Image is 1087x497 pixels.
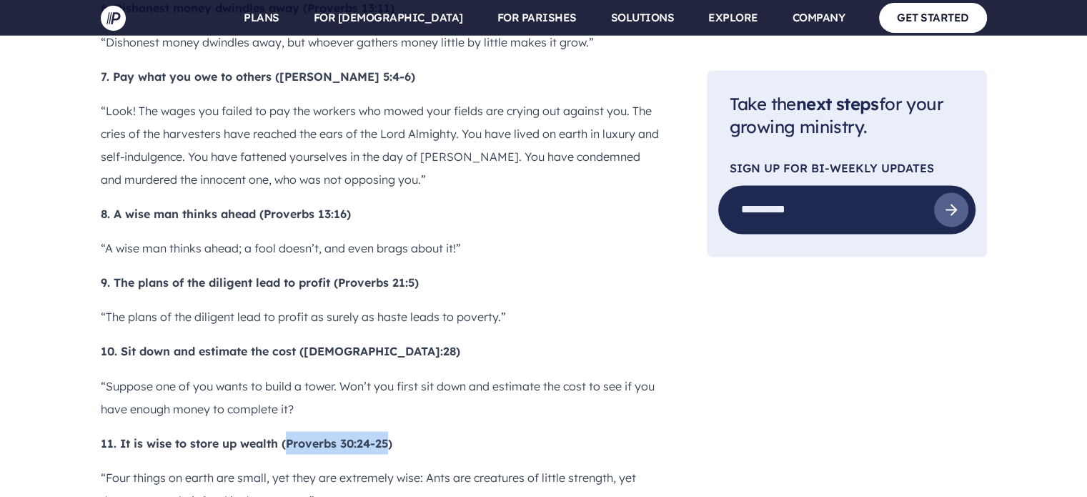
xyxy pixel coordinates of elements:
p: Sign Up For Bi-Weekly Updates [730,163,964,174]
span: next steps [796,93,879,114]
p: “The plans of the diligent lead to profit as surely as haste leads to poverty.” [101,305,661,328]
b: 8. A wise man thinks ahead (Proverbs 13:16) [101,207,351,221]
b: 10. Sit down and estimate the cost ([DEMOGRAPHIC_DATA]:28) [101,344,460,358]
b: 9. The plans of the diligent lead to profit (Proverbs 21:5) [101,275,419,290]
b: 7. Pay what you owe to others ([PERSON_NAME] 5:4-6) [101,69,415,84]
a: GET STARTED [879,3,987,32]
p: “Look! The wages you failed to pay the workers who mowed your fields are crying out against you. ... [101,99,661,191]
p: “A wise man thinks ahead; a fool doesn’t, and even brags about it!” [101,237,661,260]
b: 11. It is wise to store up wealth (Proverbs 30:24-25) [101,436,392,450]
span: Take the for your growing ministry. [730,93,943,138]
p: “Dishonest money dwindles away, but whoever gathers money little by little makes it grow.” [101,31,661,54]
p: “Suppose one of you wants to build a tower. Won’t you first sit down and estimate the cost to see... [101,374,661,420]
